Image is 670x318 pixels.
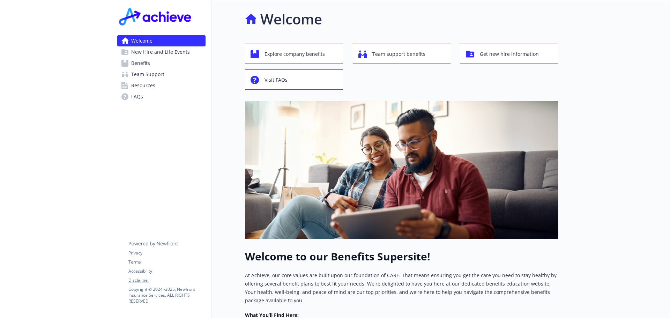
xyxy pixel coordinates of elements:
span: FAQs [131,91,143,102]
button: Get new hire information [460,44,558,64]
a: New Hire and Life Events [117,46,206,58]
a: Welcome [117,35,206,46]
span: Welcome [131,35,152,46]
button: Explore company benefits [245,44,343,64]
a: Accessibility [128,268,205,274]
p: At Achieve, our core values are built upon our foundation of CARE. That means ensuring you get th... [245,271,558,305]
img: overview page banner [245,101,558,239]
span: Resources [131,80,155,91]
span: Team Support [131,69,164,80]
span: New Hire and Life Events [131,46,190,58]
span: Explore company benefits [265,47,325,61]
a: Team Support [117,69,206,80]
span: Visit FAQs [265,73,288,87]
a: Terms [128,259,205,265]
a: Privacy [128,250,205,256]
button: Visit FAQs [245,69,343,90]
p: Copyright © 2024 - 2025 , Newfront Insurance Services, ALL RIGHTS RESERVED [128,286,205,304]
h1: Welcome to our Benefits Supersite! [245,250,558,263]
a: Disclaimer [128,277,205,283]
a: FAQs [117,91,206,102]
h1: Welcome [260,9,322,30]
a: Benefits [117,58,206,69]
span: Team support benefits [372,47,425,61]
button: Team support benefits [353,44,451,64]
span: Get new hire information [480,47,539,61]
a: Resources [117,80,206,91]
span: Benefits [131,58,150,69]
